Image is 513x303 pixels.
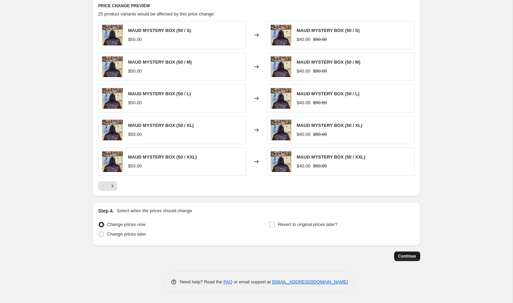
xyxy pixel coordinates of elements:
[98,181,117,191] nav: Pagination
[313,163,327,170] strike: $50.00
[394,251,420,261] button: Continue
[297,163,311,170] div: $40.00
[102,88,123,109] img: 45163EA3-577A-4992-86C8-8C39C4031E52_80x.jpg
[98,11,215,17] span: 25 product variants would be affected by this price change:
[128,68,142,75] div: $50.00
[108,181,117,191] button: Next
[128,131,142,138] div: $50.00
[297,131,311,138] div: $40.00
[271,120,291,140] img: 45163EA3-577A-4992-86C8-8C39C4031E52_80x.jpg
[107,231,146,237] span: Change prices later
[128,59,192,65] span: MAUD MYSTERY BOX (50 / M)
[223,279,232,284] a: FAQ
[128,91,191,96] span: MAUD MYSTERY BOX (50 / L)
[271,25,291,45] img: 45163EA3-577A-4992-86C8-8C39C4031E52_80x.jpg
[271,56,291,77] img: 45163EA3-577A-4992-86C8-8C39C4031E52_80x.jpg
[278,222,338,227] span: Revert to original prices later?
[98,3,415,9] h6: PRICE CHANGE PREVIEW
[297,59,361,65] span: MAUD MYSTERY BOX (50 / M)
[272,279,348,284] a: [EMAIL_ADDRESS][DOMAIN_NAME]
[297,154,365,160] span: MAUD MYSTERY BOX (50 / XXL)
[128,163,142,170] div: $50.00
[102,120,123,140] img: 45163EA3-577A-4992-86C8-8C39C4031E52_80x.jpg
[102,56,123,77] img: 45163EA3-577A-4992-86C8-8C39C4031E52_80x.jpg
[117,207,192,214] p: Select when the prices should change
[271,151,291,172] img: 45163EA3-577A-4992-86C8-8C39C4031E52_80x.jpg
[297,99,311,106] div: $40.00
[107,222,145,227] span: Change prices now
[297,28,360,33] span: MAUD MYSTERY BOX (50 / S)
[313,68,327,75] strike: $50.00
[128,36,142,43] div: $50.00
[313,99,327,106] strike: $50.00
[102,151,123,172] img: 45163EA3-577A-4992-86C8-8C39C4031E52_80x.jpg
[232,279,272,284] span: or email support at
[313,36,327,43] strike: $50.00
[313,131,327,138] strike: $50.00
[297,68,311,75] div: $40.00
[128,123,194,128] span: MAUD MYSTERY BOX (50 / XL)
[297,91,360,96] span: MAUD MYSTERY BOX (50 / L)
[128,154,197,160] span: MAUD MYSTERY BOX (50 / XXL)
[297,123,363,128] span: MAUD MYSTERY BOX (50 / XL)
[102,25,123,45] img: 45163EA3-577A-4992-86C8-8C39C4031E52_80x.jpg
[297,36,311,43] div: $40.00
[98,207,114,214] h2: Step 4.
[271,88,291,109] img: 45163EA3-577A-4992-86C8-8C39C4031E52_80x.jpg
[180,279,224,284] span: Need help? Read the
[398,253,416,259] span: Continue
[128,99,142,106] div: $50.00
[128,28,191,33] span: MAUD MYSTERY BOX (50 / S)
